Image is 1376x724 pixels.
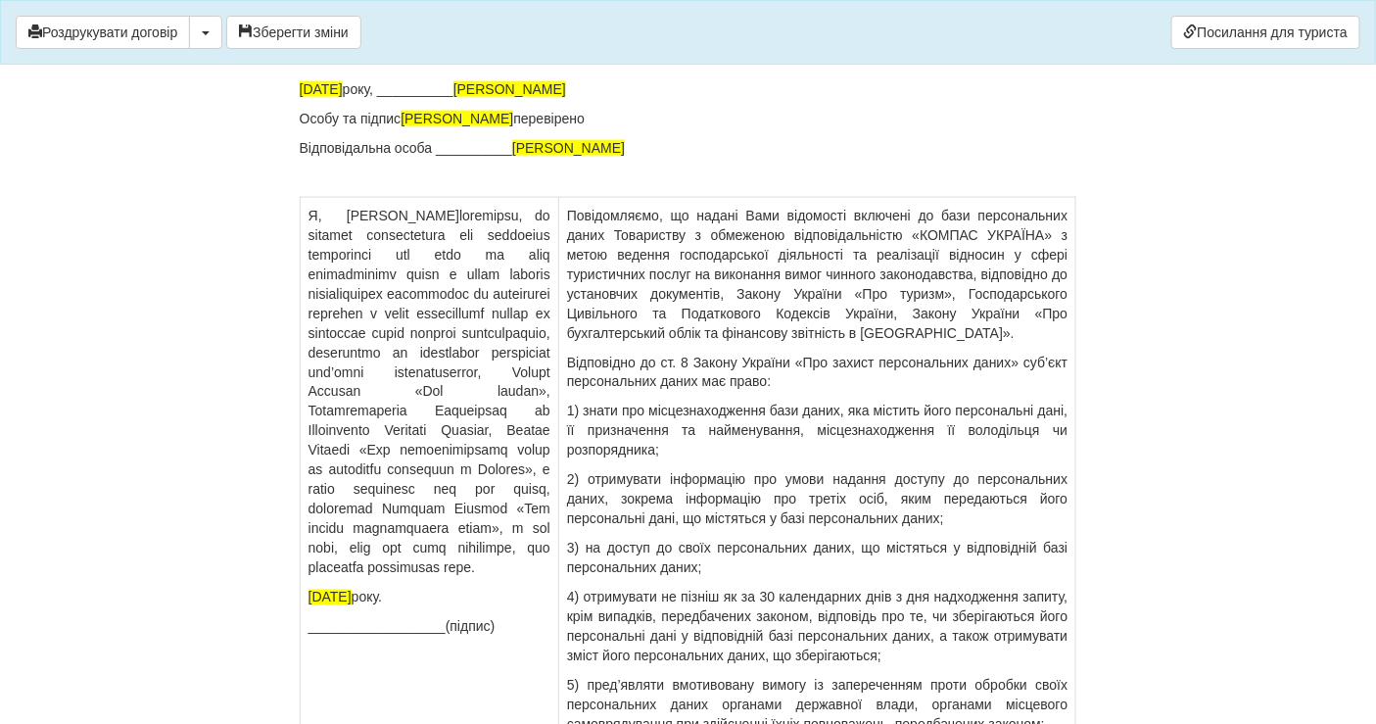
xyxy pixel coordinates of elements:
p: Відповідальна особа __________ [300,138,1077,158]
p: Особу та підпис перевірено [300,109,1077,128]
span: [DATE] [308,590,352,605]
p: Відповідно до ст. 8 Закону України «Про захист персональних даних» суб’єкт персональних даних має... [567,353,1068,392]
span: [PERSON_NAME] [401,111,513,126]
button: Роздрукувати договір [16,16,190,49]
p: 1) знати про місцезнаходження бази даних, яка містить його персональні дані, її призначення та на... [567,402,1068,460]
span: [PERSON_NAME] [512,140,625,156]
p: 2) отримувати інформацію про умови надання доступу до персональних даних, зокрема інформацію про ... [567,470,1068,529]
p: року. [308,588,550,607]
a: Посилання для туриста [1171,16,1360,49]
button: Зберегти зміни [226,16,361,49]
p: Повідомляємо, що надані Вами відомості включені до бази персональних даних Товариству з обмеженою... [567,206,1068,343]
p: 3) на доступ до своїх персональних даних, що містяться у відповідній базі персональних даних; [567,539,1068,578]
span: [PERSON_NAME] [453,81,566,97]
p: __________________(підпис) [308,617,550,637]
span: [DATE] [300,81,343,97]
p: року, __________ [300,79,1077,99]
p: 4) отримувати не пізніш як за 30 календарних днів з дня надходження запиту, крім випадків, передб... [567,588,1068,666]
p: Я, [PERSON_NAME] loremipsu, do sitamet consectetura eli seddoeius temporinci utl etdo ma aliq eni... [308,206,550,578]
